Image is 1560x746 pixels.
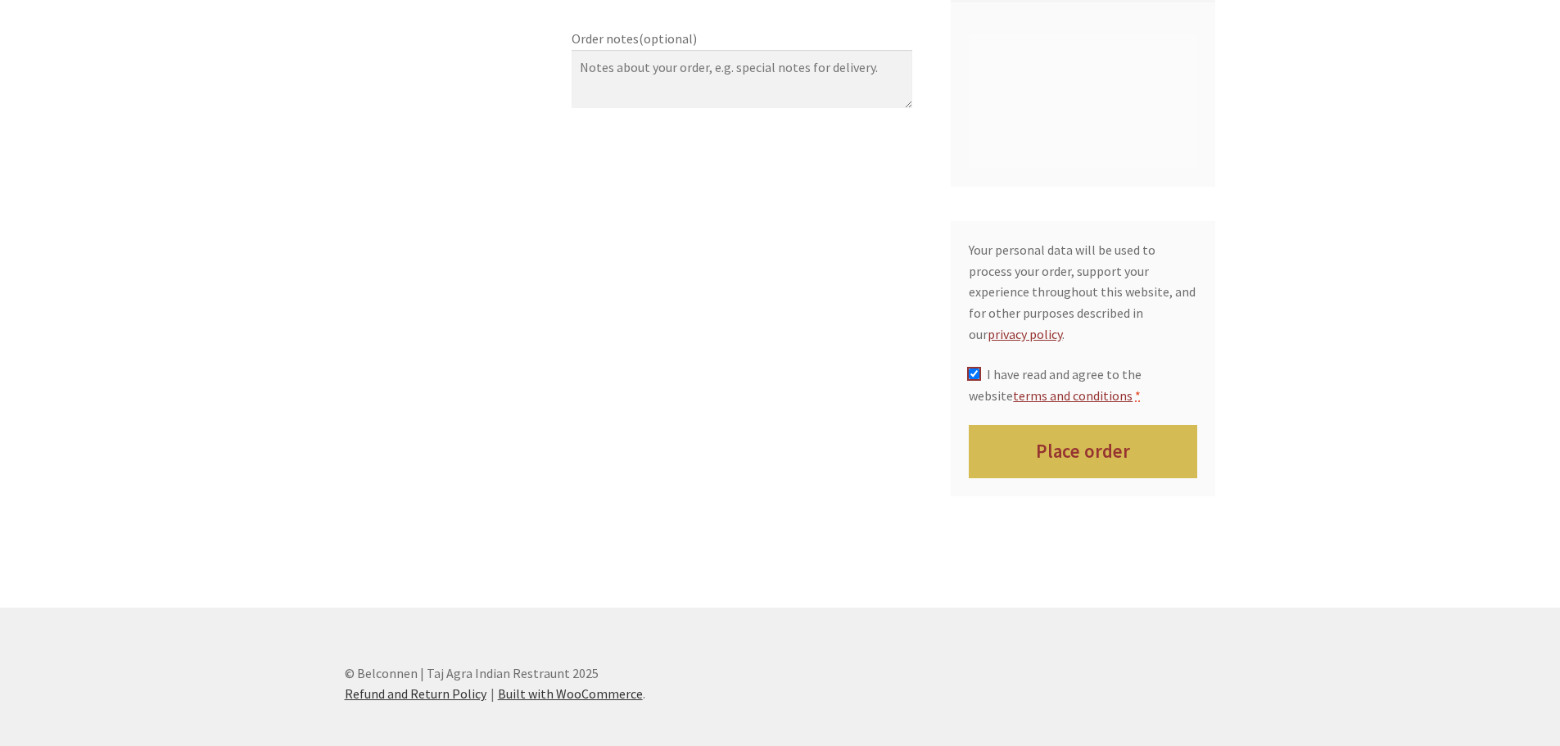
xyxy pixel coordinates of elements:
[1013,387,1133,404] a: terms and conditions
[969,366,1141,404] span: I have read and agree to the website
[345,685,486,702] a: Refund and Return Policy
[498,685,643,702] a: Built with WooCommerce
[969,425,1197,478] button: Place order
[965,43,1194,156] iframe: Secure payment input frame
[1135,387,1141,404] abbr: required
[969,240,1197,346] p: Your personal data will be used to process your order, support your experience throughout this we...
[639,30,697,47] span: (optional)
[345,629,1216,740] div: © Belconnen | Taj Agra Indian Restraunt 2025 .
[969,368,979,379] input: I have read and agree to the websiteterms and conditions *
[572,29,912,50] label: Order notes
[988,326,1062,342] a: privacy policy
